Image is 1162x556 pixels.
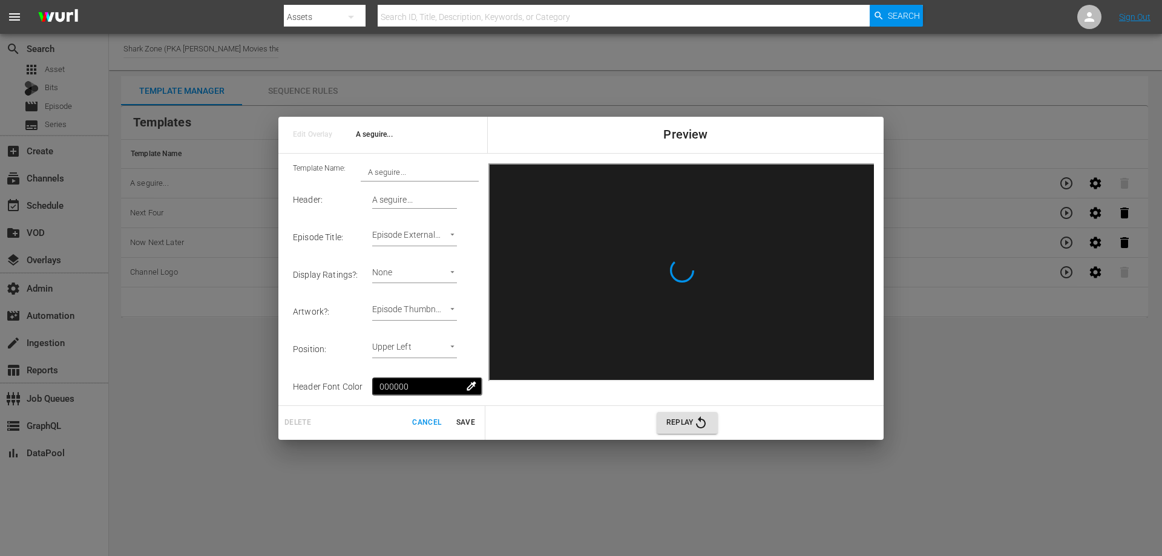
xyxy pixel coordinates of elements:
td: Artwork? : [293,293,372,330]
div: Episode External Title [372,228,457,246]
span: colorize [465,380,478,392]
img: ans4CAIJ8jUAAAAAAAAAAAAAAAAAAAAAAAAgQb4GAAAAAAAAAAAAAAAAAAAAAAAAJMjXAAAAAAAAAAAAAAAAAAAAAAAAgAT5G... [29,3,87,31]
td: Header : [293,182,372,219]
span: Can't delete template because it's used in 2 rules [278,417,317,427]
span: Edit Overlay [293,128,338,142]
div: Episode Thumbnail [372,303,457,321]
a: Sign Out [1119,12,1151,22]
button: Replay [657,412,718,434]
td: Episode Title : [293,218,372,256]
span: Save [451,416,480,429]
span: Search [888,5,920,27]
span: A seguire... [356,128,491,142]
span: Cancel [412,416,441,429]
span: Preview [663,128,707,142]
span: menu [7,10,22,24]
td: Display Ratings? : [293,256,372,293]
span: Replay [666,416,708,430]
button: Save [446,413,485,433]
div: Upper Left [372,340,457,358]
td: Header Font Color [293,368,372,405]
td: Position : [293,330,372,368]
div: None [372,266,457,284]
button: Cancel [407,413,446,433]
span: Template Name: [293,163,346,182]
